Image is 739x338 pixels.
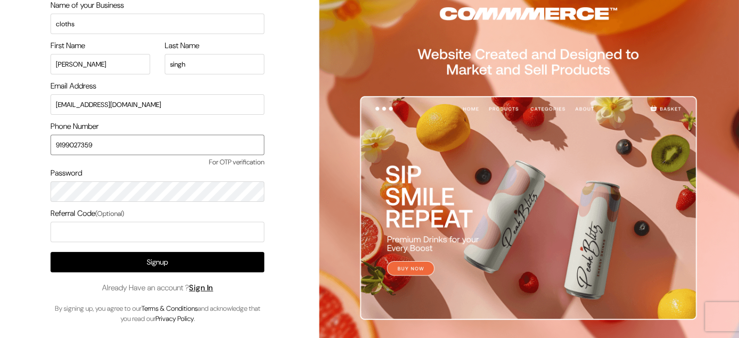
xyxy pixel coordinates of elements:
a: Privacy Policy [155,314,194,323]
label: Email Address [51,80,96,92]
a: Sign In [189,283,213,293]
label: Phone Number [51,121,99,132]
label: Referral Code [51,208,124,219]
label: Password [51,167,82,179]
button: Signup [51,252,264,272]
span: Already Have an account ? [102,282,213,294]
label: First Name [51,40,85,52]
p: By signing up, you agree to our and acknowledge that you read our . [51,303,264,324]
span: For OTP verification [51,157,264,167]
a: Terms & Conditions [141,304,198,313]
span: (Optional) [95,209,124,218]
label: Last Name [165,40,199,52]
